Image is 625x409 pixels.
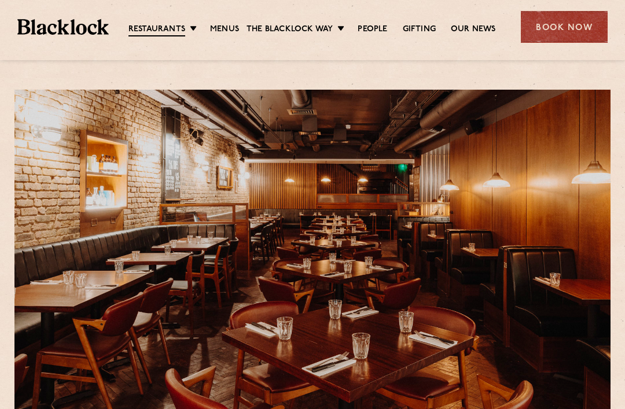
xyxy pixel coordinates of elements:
[358,24,387,35] a: People
[17,19,109,35] img: BL_Textured_Logo-footer-cropped.svg
[210,24,239,35] a: Menus
[403,24,436,35] a: Gifting
[521,11,608,43] div: Book Now
[128,24,185,36] a: Restaurants
[451,24,496,35] a: Our News
[247,24,333,35] a: The Blacklock Way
